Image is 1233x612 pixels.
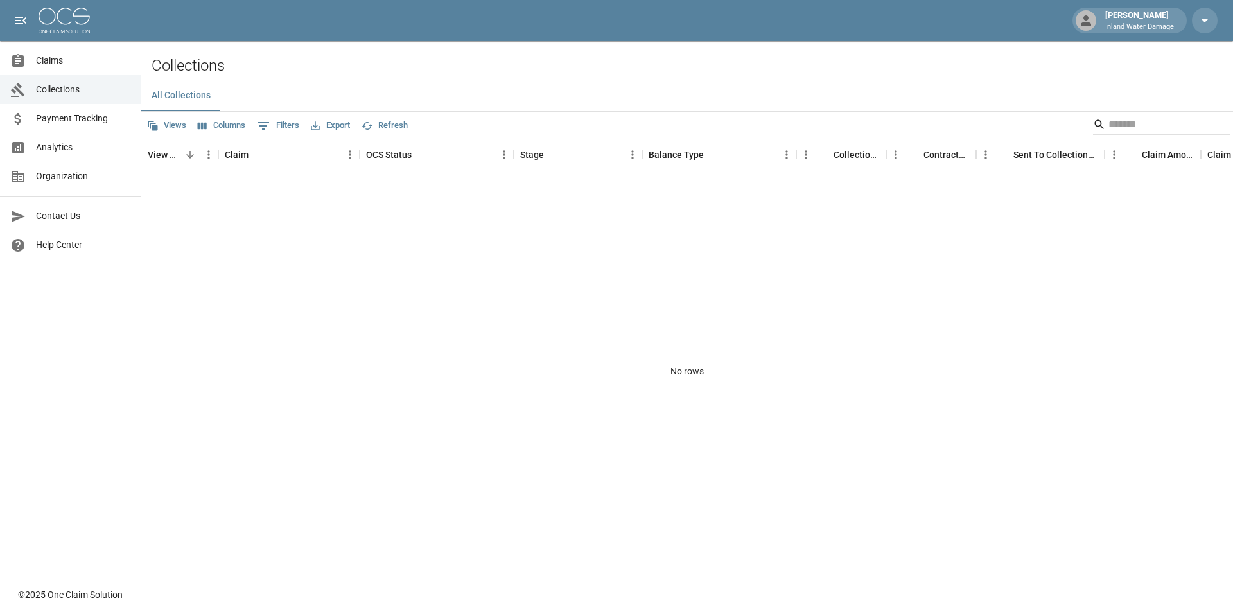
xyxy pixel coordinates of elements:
div: Claim Amount [1105,137,1201,173]
div: Search [1093,114,1230,137]
span: Claims [36,54,130,67]
span: Collections [36,83,130,96]
div: Stage [520,137,544,173]
button: Select columns [195,116,249,136]
button: Sort [704,146,722,164]
button: open drawer [8,8,33,33]
button: Menu [623,145,642,164]
button: Menu [494,145,514,164]
div: © 2025 One Claim Solution [18,588,123,601]
button: Sort [995,146,1013,164]
div: Contractor Amount [923,137,970,173]
div: Sent To Collections Date [1013,137,1098,173]
button: Menu [340,145,360,164]
button: Sort [816,146,834,164]
div: OCS Status [360,137,514,173]
div: Contractor Amount [886,137,976,173]
div: [PERSON_NAME] [1100,9,1179,32]
div: Stage [514,137,642,173]
button: Sort [544,146,562,164]
button: Show filters [254,116,302,136]
span: Analytics [36,141,130,154]
button: Sort [249,146,267,164]
span: Organization [36,170,130,183]
div: Balance Type [649,137,704,173]
div: Claim Amount [1142,137,1194,173]
button: All Collections [141,80,221,111]
div: OCS Status [366,137,412,173]
button: Refresh [358,116,411,136]
button: Menu [777,145,796,164]
button: Export [308,116,353,136]
h2: Collections [152,57,1233,75]
div: Sent To Collections Date [976,137,1105,173]
span: Payment Tracking [36,112,130,125]
button: Sort [905,146,923,164]
div: View Collection [141,137,218,173]
div: Collections Fee [834,137,880,173]
span: Contact Us [36,209,130,223]
span: Help Center [36,238,130,252]
button: Menu [976,145,995,164]
button: Views [144,116,189,136]
div: No rows [141,173,1233,569]
button: Menu [199,145,218,164]
p: Inland Water Damage [1105,22,1174,33]
div: Claim [218,137,360,173]
div: Balance Type [642,137,796,173]
div: dynamic tabs [141,80,1233,111]
div: Collections Fee [796,137,886,173]
img: ocs-logo-white-transparent.png [39,8,90,33]
button: Menu [886,145,905,164]
div: View Collection [148,137,181,173]
button: Sort [1124,146,1142,164]
button: Sort [412,146,430,164]
div: Claim [225,137,249,173]
button: Menu [796,145,816,164]
button: Sort [181,146,199,164]
button: Menu [1105,145,1124,164]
